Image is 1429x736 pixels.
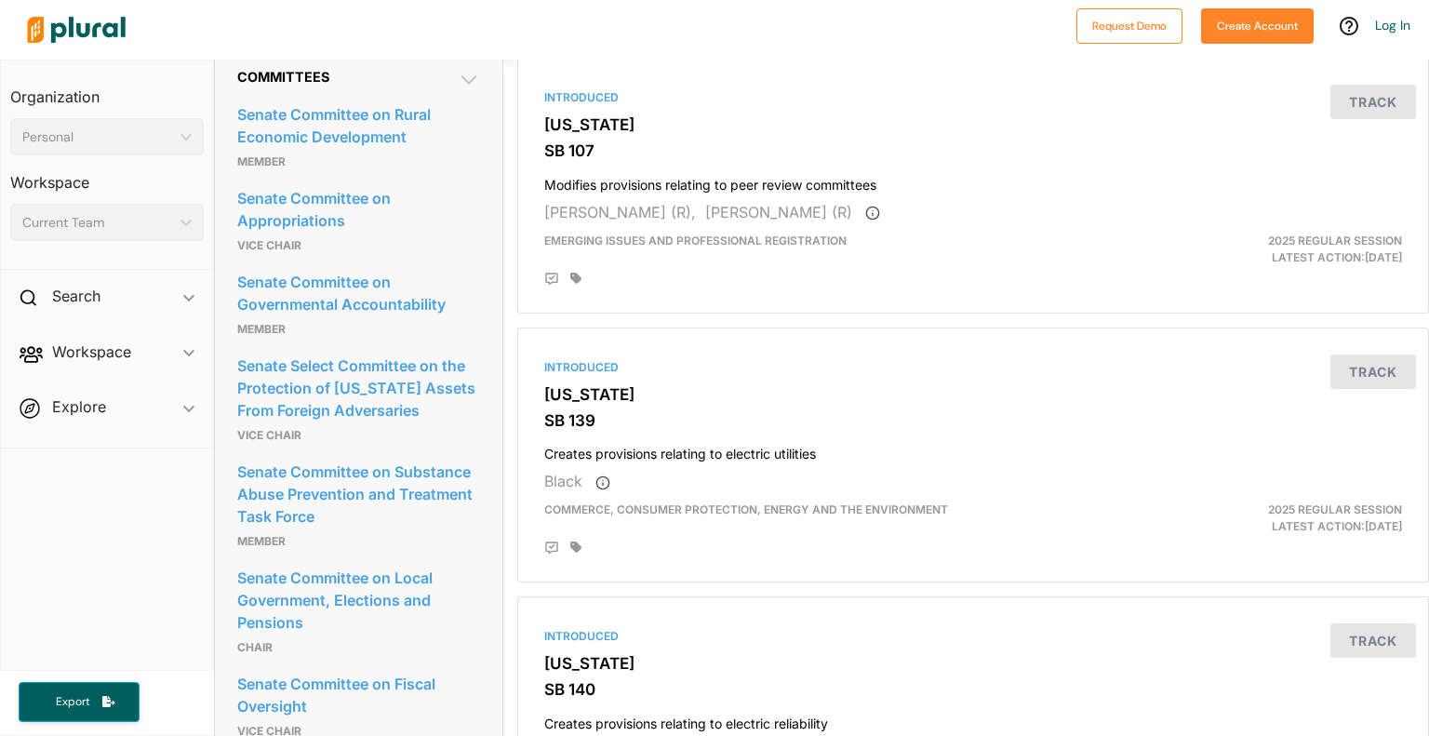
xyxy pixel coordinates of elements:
[570,272,581,285] div: Add tags
[22,127,173,147] div: Personal
[1330,623,1416,658] button: Track
[544,411,1402,430] h3: SB 139
[1268,234,1402,248] span: 2025 Regular Session
[237,564,481,636] a: Senate Committee on Local Government, Elections and Pensions
[544,234,847,248] span: Emerging Issues and Professional Registration
[52,286,100,306] h2: Search
[1201,15,1314,34] a: Create Account
[22,213,173,233] div: Current Team
[237,268,481,318] a: Senate Committee on Governmental Accountability
[1330,355,1416,389] button: Track
[544,707,1402,732] h4: Creates provisions relating to electric reliability
[544,385,1402,404] h3: [US_STATE]
[237,234,481,257] p: Vice Chair
[544,502,948,516] span: Commerce, Consumer Protection, Energy and the Environment
[544,541,559,555] div: Add Position Statement
[544,203,696,221] span: [PERSON_NAME] (R),
[544,115,1402,134] h3: [US_STATE]
[544,654,1402,673] h3: [US_STATE]
[544,680,1402,699] h3: SB 140
[237,670,481,720] a: Senate Committee on Fiscal Oversight
[237,458,481,530] a: Senate Committee on Substance Abuse Prevention and Treatment Task Force
[1201,8,1314,44] button: Create Account
[237,69,329,85] span: Committees
[544,141,1402,160] h3: SB 107
[544,437,1402,462] h4: Creates provisions relating to electric utilities
[544,168,1402,194] h4: Modifies provisions relating to peer review committees
[10,155,204,196] h3: Workspace
[237,424,481,447] p: Vice Chair
[1121,502,1416,535] div: Latest Action: [DATE]
[570,541,581,554] div: Add tags
[544,628,1402,645] div: Introduced
[1330,85,1416,119] button: Track
[1076,15,1182,34] a: Request Demo
[10,70,204,111] h3: Organization
[237,151,481,173] p: Member
[237,530,481,553] p: Member
[544,359,1402,376] div: Introduced
[544,272,559,287] div: Add Position Statement
[19,682,140,722] button: Export
[237,636,481,659] p: Chair
[544,472,582,490] span: Black
[237,318,481,341] p: Member
[1121,233,1416,266] div: Latest Action: [DATE]
[544,89,1402,106] div: Introduced
[43,694,102,710] span: Export
[1076,8,1182,44] button: Request Demo
[1268,502,1402,516] span: 2025 Regular Session
[237,100,481,151] a: Senate Committee on Rural Economic Development
[705,203,852,221] span: [PERSON_NAME] (R)
[1375,17,1410,33] a: Log In
[237,184,481,234] a: Senate Committee on Appropriations
[237,352,481,424] a: Senate Select Committee on the Protection of [US_STATE] Assets From Foreign Adversaries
